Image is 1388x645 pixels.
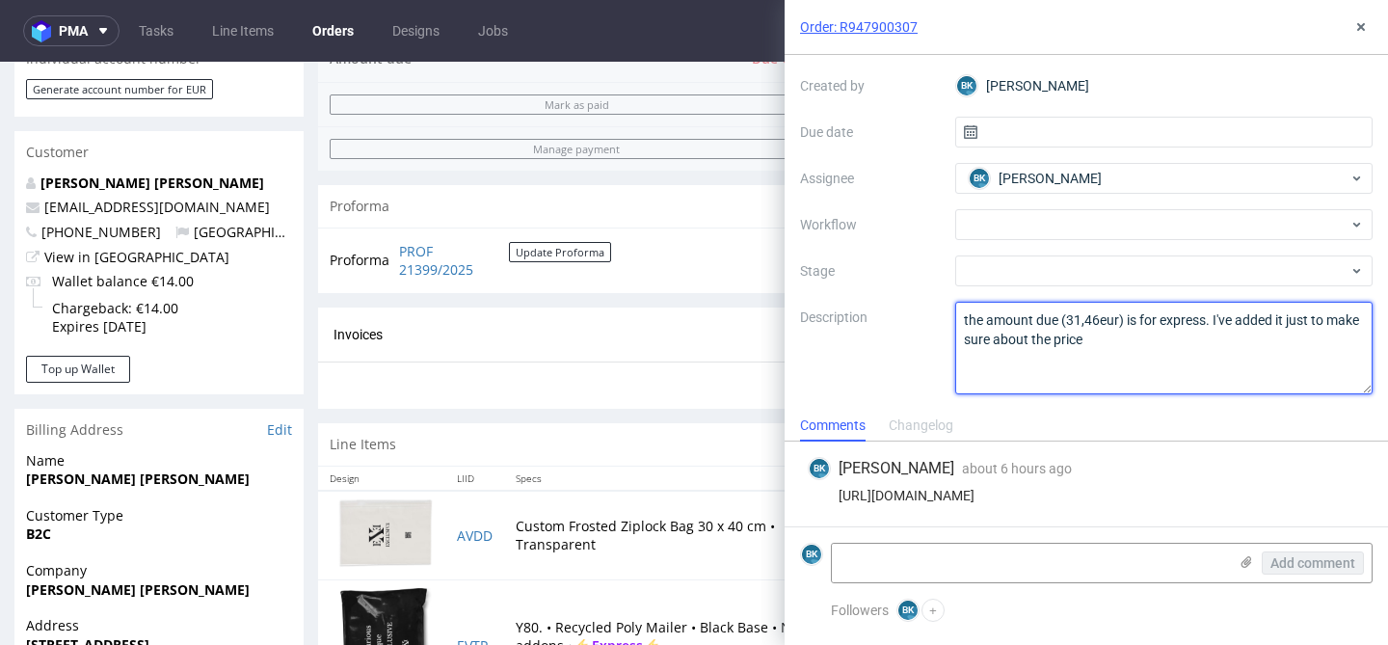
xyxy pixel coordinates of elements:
a: Tasks [127,15,185,46]
div: Comments [800,411,866,442]
td: 100 [814,429,866,519]
button: Generate account number for EUR [26,17,213,38]
span: Company [26,499,292,519]
div: Amount due [902,108,975,131]
a: Designs [381,15,451,46]
strong: [PERSON_NAME] [PERSON_NAME] [26,408,250,426]
th: LIID [445,405,504,429]
textarea: the amount due (31,46eur) is for express. The client wanted to know how much would it cost, but d... [955,302,1374,394]
span: Expires [DATE] [52,255,194,275]
td: Custom Frosted Ziplock Bag 30 x 40 cm • Transparent [504,429,814,519]
a: Orders [301,15,365,46]
a: [EMAIL_ADDRESS][DOMAIN_NAME] [44,136,270,154]
span: about 6 hours ago [962,461,1072,476]
label: Description [800,306,940,390]
div: Proforma [318,123,836,166]
label: Stage [800,259,940,282]
th: Batch [1132,405,1198,429]
figcaption: BK [802,545,821,564]
th: Quant. [814,405,866,429]
div: Billing Address [14,347,304,390]
a: AVDD [457,465,493,483]
p: €130.00 [943,568,993,587]
img: logo [32,20,59,42]
a: Line Items [200,15,285,46]
div: No invoices yet [318,300,1374,333]
img: version_two_editor_design.png [337,524,434,640]
a: View in [GEOGRAPHIC_DATA] [44,186,229,204]
div: Line Items [318,362,1374,404]
td: UPS [1265,429,1329,519]
a: Order: R947900307 [800,17,918,37]
div: → Production [1016,573,1120,596]
button: + [921,599,945,622]
label: Due date [800,121,940,144]
th: Design [318,405,445,429]
span: Chargeback: €14.00 [52,237,194,256]
figcaption: BK [970,169,989,188]
button: Update Proforma [509,180,611,201]
figcaption: BK [957,76,976,95]
td: €1.47 [866,429,931,519]
a: Jobs [467,15,520,46]
button: Invoice [1285,261,1358,284]
strong: [PERSON_NAME] [PERSON_NAME] [26,519,250,537]
span: Followers [831,603,889,618]
input: Type to create new task [871,151,1358,182]
strong: B2C [26,463,51,481]
a: EVTP [457,575,488,593]
span: Customer Type [26,444,292,464]
div: Changelog [889,411,953,442]
span: Address [26,554,292,574]
label: Workflow [800,213,940,236]
th: Deadline [1198,405,1265,429]
button: Top up Wallet [26,294,130,321]
label: Assignee [800,167,940,190]
figcaption: BK [1337,110,1356,129]
span: Tasks [867,69,903,89]
figcaption: BK [898,601,918,620]
span: Invoice [1293,265,1350,281]
th: Unit price [866,405,931,429]
a: [PERSON_NAME] [PERSON_NAME] [40,112,264,130]
button: pma [23,15,120,46]
figcaption: BK [810,459,829,478]
th: Net Total [931,405,1004,429]
a: View all [1321,71,1362,88]
span: [PERSON_NAME] [999,169,1102,188]
td: [DATE] [1198,429,1265,519]
a: PROF 21399/2025 [399,180,509,218]
p: €147.00 [943,465,993,484]
label: Created by [800,74,940,97]
a: Edit [267,359,292,378]
td: [DATE] [1132,429,1198,519]
div: → Production [1016,462,1120,485]
td: Proforma [330,178,394,220]
div: Set due date [1245,108,1358,131]
th: Shipment [1265,405,1329,429]
div: Customer [14,69,304,112]
strong: [STREET_ADDRESS] [26,574,149,592]
span: Name [26,390,292,409]
th: Specs [504,405,814,429]
span: Invoices [334,265,383,281]
span: pma [59,24,88,38]
span: [PHONE_NUMBER] [26,161,161,179]
img: version_two_editor_design.png [337,436,434,508]
div: [PERSON_NAME] [955,70,1374,101]
span: [GEOGRAPHIC_DATA] [175,161,329,179]
th: Stage [1004,405,1132,429]
span: [PERSON_NAME] [839,458,954,479]
span: Wallet balance €14.00 [52,210,194,229]
div: [URL][DOMAIN_NAME] [808,488,1365,503]
span: Express [573,575,662,594]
